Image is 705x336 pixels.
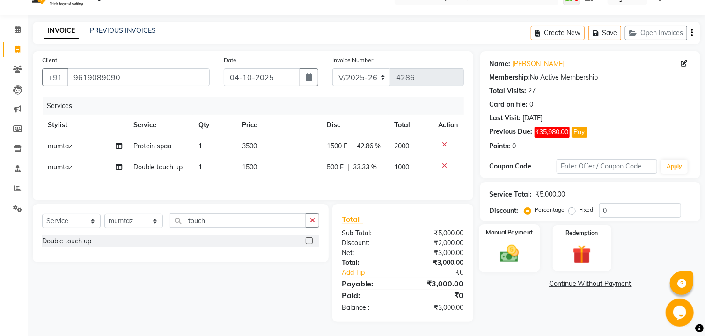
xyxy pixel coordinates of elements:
[327,141,347,151] span: 1500 F
[44,22,79,39] a: INVOICE
[403,248,470,258] div: ₹3,000.00
[529,86,536,96] div: 27
[335,238,403,248] div: Discount:
[353,162,377,172] span: 33.33 %
[42,56,57,65] label: Client
[242,142,257,150] span: 3500
[572,127,587,138] button: Pay
[335,290,403,301] div: Paid:
[332,56,373,65] label: Invoice Number
[403,278,470,289] div: ₹3,000.00
[414,268,471,278] div: ₹0
[513,59,565,69] a: [PERSON_NAME]
[403,228,470,238] div: ₹5,000.00
[133,142,171,150] span: Protein spaa
[43,97,471,115] div: Services
[133,163,183,171] span: Double touch up
[327,162,344,172] span: 500 F
[661,160,688,174] button: Apply
[490,161,557,171] div: Coupon Code
[490,73,691,82] div: No Active Membership
[335,228,403,238] div: Sub Total:
[335,258,403,268] div: Total:
[494,243,525,265] img: _cash.svg
[236,115,321,136] th: Price
[666,299,696,327] iframe: chat widget
[224,56,236,65] label: Date
[389,115,433,136] th: Total
[557,159,657,174] input: Enter Offer / Coupon Code
[523,113,543,123] div: [DATE]
[342,214,363,224] span: Total
[170,213,306,228] input: Search or Scan
[394,142,409,150] span: 2000
[580,205,594,214] label: Fixed
[335,268,414,278] a: Add Tip
[486,228,533,237] label: Manual Payment
[403,290,470,301] div: ₹0
[128,115,193,136] th: Service
[335,278,403,289] div: Payable:
[90,26,156,35] a: PREVIOUS INVOICES
[242,163,257,171] span: 1500
[588,26,621,40] button: Save
[321,115,389,136] th: Disc
[567,243,597,266] img: _gift.svg
[535,127,570,138] span: ₹35,980.00
[530,100,534,110] div: 0
[490,100,528,110] div: Card on file:
[351,141,353,151] span: |
[490,73,530,82] div: Membership:
[403,303,470,313] div: ₹3,000.00
[490,141,511,151] div: Points:
[490,127,533,138] div: Previous Due:
[433,115,464,136] th: Action
[625,26,687,40] button: Open Invoices
[490,113,521,123] div: Last Visit:
[536,190,565,199] div: ₹5,000.00
[531,26,585,40] button: Create New
[566,229,598,237] label: Redemption
[335,303,403,313] div: Balance :
[403,258,470,268] div: ₹3,000.00
[535,205,565,214] label: Percentage
[357,141,381,151] span: 42.86 %
[490,86,527,96] div: Total Visits:
[490,59,511,69] div: Name:
[347,162,349,172] span: |
[513,141,516,151] div: 0
[335,248,403,258] div: Net:
[490,190,532,199] div: Service Total:
[394,163,409,171] span: 1000
[48,142,72,150] span: mumtaz
[193,115,236,136] th: Qty
[42,115,128,136] th: Stylist
[42,236,91,246] div: Double touch up
[198,142,202,150] span: 1
[490,206,519,216] div: Discount:
[482,279,698,289] a: Continue Without Payment
[42,68,68,86] button: +91
[403,238,470,248] div: ₹2,000.00
[67,68,210,86] input: Search by Name/Mobile/Email/Code
[48,163,72,171] span: mumtaz
[198,163,202,171] span: 1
